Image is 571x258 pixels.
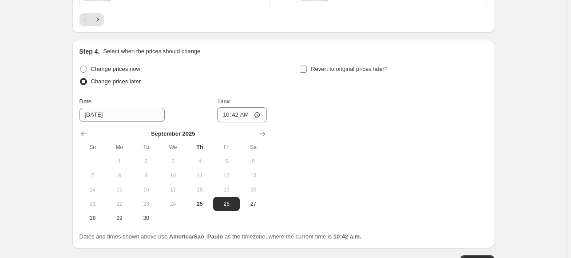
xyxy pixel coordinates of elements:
[213,140,240,154] th: Friday
[133,211,159,225] button: Tuesday September 30 2025
[83,172,103,179] span: 7
[91,78,141,85] span: Change prices later
[133,154,159,168] button: Tuesday September 2 2025
[213,183,240,197] button: Friday September 19 2025
[190,200,210,207] span: 25
[243,158,263,165] span: 6
[91,13,104,26] button: Next
[190,158,210,165] span: 4
[163,144,182,151] span: We
[217,144,236,151] span: Fr
[110,158,129,165] span: 1
[159,183,186,197] button: Wednesday September 17 2025
[91,66,140,72] span: Change prices now
[106,154,133,168] button: Monday September 1 2025
[159,168,186,183] button: Wednesday September 10 2025
[217,186,236,193] span: 19
[240,154,266,168] button: Saturday September 6 2025
[256,128,269,140] button: Show next month, October 2025
[83,144,103,151] span: Su
[217,98,230,104] span: Time
[79,197,106,211] button: Sunday September 21 2025
[159,140,186,154] th: Wednesday
[213,197,240,211] button: Friday September 26 2025
[106,140,133,154] th: Monday
[83,186,103,193] span: 14
[159,197,186,211] button: Wednesday September 24 2025
[83,200,103,207] span: 21
[190,144,210,151] span: Th
[213,154,240,168] button: Friday September 5 2025
[240,183,266,197] button: Saturday September 20 2025
[136,172,156,179] span: 9
[190,186,210,193] span: 18
[217,107,267,122] input: 12:00
[136,144,156,151] span: Tu
[110,200,129,207] span: 22
[79,183,106,197] button: Sunday September 14 2025
[217,158,236,165] span: 5
[133,197,159,211] button: Tuesday September 23 2025
[163,158,182,165] span: 3
[110,172,129,179] span: 8
[240,168,266,183] button: Saturday September 13 2025
[103,47,200,56] p: Select when the prices should change
[243,144,263,151] span: Sa
[163,172,182,179] span: 10
[133,183,159,197] button: Tuesday September 16 2025
[133,168,159,183] button: Tuesday September 9 2025
[217,172,236,179] span: 12
[186,140,213,154] th: Thursday
[83,215,103,222] span: 28
[217,200,236,207] span: 26
[243,172,263,179] span: 13
[240,140,266,154] th: Saturday
[79,13,104,26] nav: Pagination
[163,186,182,193] span: 17
[136,158,156,165] span: 2
[186,197,213,211] button: Today Thursday September 25 2025
[243,186,263,193] span: 20
[79,98,91,105] span: Date
[79,140,106,154] th: Sunday
[186,168,213,183] button: Thursday September 11 2025
[78,128,90,140] button: Show previous month, August 2025
[79,47,100,56] h2: Step 4.
[106,168,133,183] button: Monday September 8 2025
[110,186,129,193] span: 15
[186,154,213,168] button: Thursday September 4 2025
[136,215,156,222] span: 30
[243,200,263,207] span: 27
[79,233,361,240] span: Dates and times shown above use as the timezone, where the current time is
[110,144,129,151] span: Mo
[333,233,361,240] b: 10:42 a.m.
[240,197,266,211] button: Saturday September 27 2025
[169,233,223,240] b: America/Sao_Paulo
[133,140,159,154] th: Tuesday
[106,211,133,225] button: Monday September 29 2025
[159,154,186,168] button: Wednesday September 3 2025
[190,172,210,179] span: 11
[163,200,182,207] span: 24
[79,168,106,183] button: Sunday September 7 2025
[106,183,133,197] button: Monday September 15 2025
[186,183,213,197] button: Thursday September 18 2025
[311,66,388,72] span: Revert to original prices later?
[79,108,165,122] input: 9/25/2025
[213,168,240,183] button: Friday September 12 2025
[79,211,106,225] button: Sunday September 28 2025
[106,197,133,211] button: Monday September 22 2025
[136,186,156,193] span: 16
[110,215,129,222] span: 29
[136,200,156,207] span: 23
